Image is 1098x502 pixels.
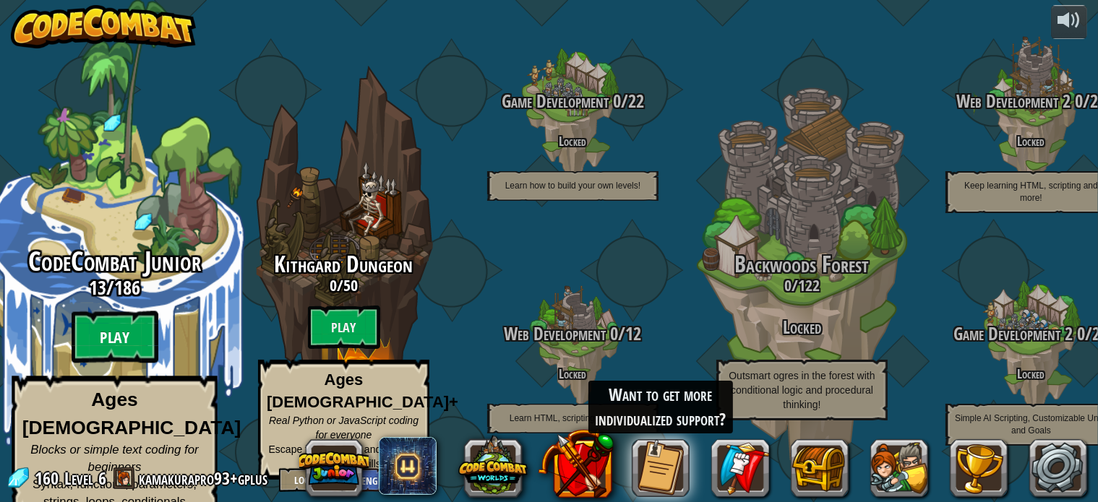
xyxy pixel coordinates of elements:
[458,324,687,344] h3: /
[729,370,875,410] span: Outsmart ogres in the forest with conditional logic and procedural thinking!
[1051,5,1087,39] button: Adjust volume
[784,274,792,296] span: 0
[330,274,337,296] span: 0
[98,467,106,490] span: 6
[35,467,63,490] span: 160
[510,413,636,423] span: Learn HTML, scripting and more!
[30,443,199,474] span: Blocks or simple text coding for beginners
[114,274,140,300] span: 186
[229,277,458,294] h3: /
[308,306,380,349] btn: Play
[28,243,201,280] span: CodeCombat Junior
[279,468,344,492] button: Log Out
[956,89,1071,113] span: Web Development 2
[505,181,640,191] span: Learn how to build your own levels!
[606,321,619,346] span: 0
[269,443,419,469] span: Escape the dungeon and level up your coding skills!
[954,321,1073,346] span: Game Development 2
[343,274,358,296] span: 50
[72,311,158,363] btn: Play
[458,92,687,111] h3: /
[1073,321,1086,346] span: 0
[964,181,1098,203] span: Keep learning HTML, scripting and more!
[89,274,106,300] span: 13
[458,134,687,148] h4: Locked
[269,415,419,441] span: Real Python or JavaScript coding for everyone
[687,277,917,294] h3: /
[64,467,93,490] span: Level
[687,318,917,337] h3: Locked
[458,367,687,381] h4: Locked
[588,381,733,433] div: Want to get more individualized support?
[22,389,241,438] strong: Ages [DEMOGRAPHIC_DATA]
[139,467,272,490] a: kamakurapro93+gplus
[275,248,413,280] span: Kithgard Dungeon
[628,89,644,113] span: 22
[11,5,196,48] img: CodeCombat - Learn how to code by playing a game
[502,89,609,113] span: Game Development
[735,248,870,280] span: Backwoods Forest
[505,321,606,346] span: Web Development
[267,371,458,411] strong: Ages [DEMOGRAPHIC_DATA]+
[609,89,621,113] span: 0
[626,321,642,346] span: 12
[798,274,820,296] span: 122
[1071,89,1083,113] span: 0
